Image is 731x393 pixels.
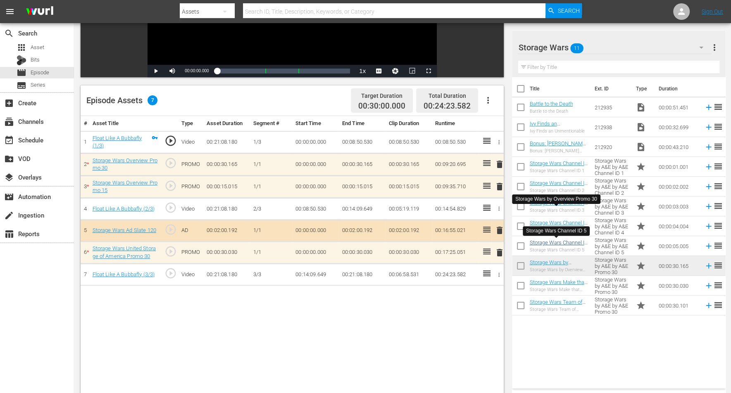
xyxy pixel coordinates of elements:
[636,261,646,271] span: Promo
[17,43,26,52] span: Asset
[92,245,155,259] a: Storage Wars United Storage of America Promo 30
[203,131,250,153] td: 00:21:08.180
[495,246,505,258] button: delete
[654,77,703,100] th: Duration
[495,159,505,169] span: delete
[590,77,631,100] th: Ext. ID
[495,225,505,237] button: delete
[518,36,711,59] div: Storage Wars
[591,236,633,256] td: Storage Wars by A&E by A&E Channel ID 5
[250,220,292,241] td: 1/1
[636,142,646,152] span: Video
[86,95,157,105] div: Episode Assets
[713,201,723,211] span: reorder
[655,296,701,315] td: 00:00:30.101
[420,65,437,77] button: Fullscreen
[385,131,432,153] td: 00:08:50.530
[164,135,177,147] span: play_circle_outline
[81,175,89,198] td: 3
[203,198,250,220] td: 00:21:08.180
[591,196,633,216] td: Storage Wars by A&E by A&E Channel ID 3
[529,148,588,154] div: Bonus: [PERSON_NAME] Gets [PERSON_NAME]
[292,116,339,131] th: Start Time
[385,175,432,198] td: 00:00:15.015
[4,154,14,164] span: VOD
[713,122,723,132] span: reorder
[704,182,713,191] svg: Add to Episode
[81,131,89,153] td: 1
[432,116,479,131] th: Runtime
[81,153,89,175] td: 2
[704,103,713,112] svg: Add to Episode
[4,173,14,182] span: Overlays
[710,38,719,57] button: more_vert
[495,248,505,258] span: delete
[591,256,633,276] td: Storage Wars by A&E by A&E Promo 30
[4,211,14,220] span: Ingestion
[704,222,713,231] svg: Add to Episode
[655,216,701,236] td: 00:00:04.004
[203,175,250,198] td: 00:00:15.015
[4,135,14,145] span: Schedule
[529,239,588,252] a: Storage Wars Channel ID 5
[81,264,89,286] td: 7
[339,153,386,175] td: 00:00:30.165
[704,301,713,310] svg: Add to Episode
[292,153,339,175] td: 00:00:00.000
[203,220,250,241] td: 00:02:00.192
[710,43,719,52] span: more_vert
[529,121,565,133] a: Ivy Finds an Unmentionable
[713,300,723,310] span: reorder
[203,264,250,286] td: 00:21:08.180
[713,181,723,191] span: reorder
[591,276,633,296] td: Storage Wars by A&E by A&E Promo 30
[704,241,713,251] svg: Add to Episode
[631,77,654,100] th: Type
[636,221,646,231] span: Promo
[31,43,44,52] span: Asset
[217,69,350,73] div: Progress Bar
[529,267,588,272] div: Storage Wars by Overview Promo 30
[339,241,386,264] td: 00:00:30.030
[704,261,713,270] svg: Add to Episode
[31,81,45,89] span: Series
[250,241,292,264] td: 1/1
[713,221,723,231] span: reorder
[404,65,420,77] button: Picture-in-Picture
[164,180,177,192] span: play_circle_outline
[591,137,633,157] td: 212920
[358,90,405,102] div: Target Duration
[529,160,588,173] a: Storage Wars Channel ID 1
[636,281,646,291] span: Promo
[655,236,701,256] td: 00:00:05.005
[529,168,588,173] div: Storage Wars Channel ID 1
[81,198,89,220] td: 4
[495,225,505,235] span: delete
[713,260,723,270] span: reorder
[4,229,14,239] span: Reports
[178,131,203,153] td: Video
[529,287,588,292] div: Storage Wars Make that money Promo 30
[636,301,646,310] span: Promo
[529,220,588,232] a: Storage Wars Channel ID 4
[31,69,49,77] span: Episode
[529,101,573,107] a: Battle to the Death
[636,182,646,192] span: Promo
[655,256,701,276] td: 00:00:30.165
[655,137,701,157] td: 00:00:43.210
[702,8,723,15] a: Sign Out
[164,267,177,279] span: play_circle_outline
[164,157,177,169] span: play_circle_outline
[92,180,157,194] a: Storage Wars Overview Promo 15
[713,102,723,112] span: reorder
[529,77,590,100] th: Title
[5,7,15,17] span: menu
[591,157,633,177] td: Storage Wars by A&E by A&E Channel ID 1
[89,116,161,131] th: Asset Title
[591,296,633,315] td: Storage Wars by A&E by A&E Promo 30
[250,131,292,153] td: 1/3
[385,116,432,131] th: Clip Duration
[385,241,432,264] td: 00:00:30.030
[178,153,203,175] td: PROMO
[432,198,479,220] td: 00:14:54.829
